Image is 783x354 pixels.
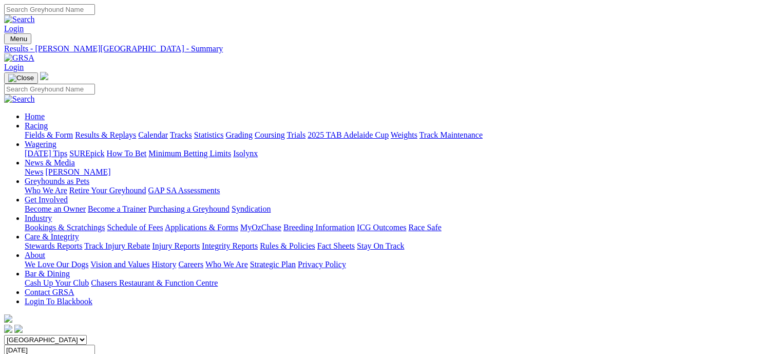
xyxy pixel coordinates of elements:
a: Calendar [138,131,168,139]
a: Wagering [25,140,56,148]
img: twitter.svg [14,325,23,333]
img: Search [4,15,35,24]
a: Login [4,63,24,71]
a: Login To Blackbook [25,297,92,306]
a: We Love Our Dogs [25,260,88,269]
a: Fact Sheets [317,241,355,250]
a: Careers [178,260,203,269]
a: Statistics [194,131,224,139]
a: Get Involved [25,195,68,204]
a: Race Safe [408,223,441,232]
img: facebook.svg [4,325,12,333]
a: Become a Trainer [88,204,146,213]
a: Grading [226,131,253,139]
a: GAP SA Assessments [148,186,220,195]
a: Trials [287,131,305,139]
a: Bookings & Scratchings [25,223,105,232]
img: logo-grsa-white.png [4,314,12,323]
div: Racing [25,131,779,140]
button: Toggle navigation [4,72,38,84]
a: Schedule of Fees [107,223,163,232]
div: News & Media [25,167,779,177]
a: SUREpick [69,149,104,158]
div: Wagering [25,149,779,158]
a: Minimum Betting Limits [148,149,231,158]
a: Cash Up Your Club [25,278,89,287]
a: Fields & Form [25,131,73,139]
a: Purchasing a Greyhound [148,204,230,213]
a: News & Media [25,158,75,167]
img: logo-grsa-white.png [40,72,48,80]
a: Who We Are [25,186,67,195]
a: MyOzChase [240,223,281,232]
div: Bar & Dining [25,278,779,288]
button: Toggle navigation [4,33,31,44]
a: Bar & Dining [25,269,70,278]
a: About [25,251,45,259]
a: How To Bet [107,149,147,158]
a: Rules & Policies [260,241,315,250]
a: Stewards Reports [25,241,82,250]
a: Coursing [255,131,285,139]
input: Search [4,84,95,95]
div: About [25,260,779,269]
a: Syndication [232,204,271,213]
a: Industry [25,214,52,222]
a: News [25,167,43,176]
a: [PERSON_NAME] [45,167,110,176]
img: Search [4,95,35,104]
a: Retire Your Greyhound [69,186,146,195]
img: GRSA [4,53,34,63]
a: Chasers Restaurant & Function Centre [91,278,218,287]
a: Become an Owner [25,204,86,213]
a: ICG Outcomes [357,223,406,232]
a: Track Injury Rebate [84,241,150,250]
a: Racing [25,121,48,130]
a: [DATE] Tips [25,149,67,158]
a: Tracks [170,131,192,139]
a: Contact GRSA [25,288,74,296]
input: Search [4,4,95,15]
div: Care & Integrity [25,241,779,251]
a: Weights [391,131,417,139]
a: Stay On Track [357,241,404,250]
a: Breeding Information [283,223,355,232]
a: Injury Reports [152,241,200,250]
div: Get Involved [25,204,779,214]
img: Close [8,74,34,82]
a: Who We Are [205,260,248,269]
a: 2025 TAB Adelaide Cup [308,131,389,139]
span: Menu [10,35,27,43]
a: Track Maintenance [419,131,483,139]
a: Isolynx [233,149,258,158]
a: Login [4,24,24,33]
a: History [151,260,176,269]
a: Strategic Plan [250,260,296,269]
a: Privacy Policy [298,260,346,269]
a: Home [25,112,45,121]
a: Vision and Values [90,260,149,269]
a: Integrity Reports [202,241,258,250]
div: Greyhounds as Pets [25,186,779,195]
a: Care & Integrity [25,232,79,241]
a: Greyhounds as Pets [25,177,89,185]
a: Results - [PERSON_NAME][GEOGRAPHIC_DATA] - Summary [4,44,779,53]
div: Industry [25,223,779,232]
a: Applications & Forms [165,223,238,232]
a: Results & Replays [75,131,136,139]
